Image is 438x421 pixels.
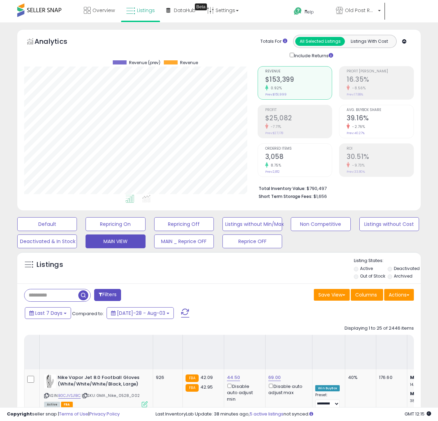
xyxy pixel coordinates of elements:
button: MAIN _ Reprice OFF [154,234,214,248]
h2: $25,082 [265,114,332,123]
div: Disable auto adjust min [227,382,260,402]
small: Prev: $151,999 [265,92,287,97]
a: 69.00 [268,374,281,381]
small: 0.92% [268,86,282,91]
span: [DATE]-28 - Aug-03 [117,310,165,317]
a: 44.50 [227,374,240,381]
h5: Analytics [34,37,81,48]
span: Ordered Items [265,147,332,151]
b: Max: [410,390,422,397]
span: Profit [265,108,332,112]
div: Preset: [315,393,340,408]
span: $1,656 [313,193,327,200]
button: Reprice OFF [222,234,282,248]
strong: Copyright [7,411,32,417]
div: ASIN: [44,374,148,407]
span: Revenue [265,70,332,73]
button: Save View [314,289,350,301]
div: Displaying 1 to 25 of 2446 items [345,325,414,332]
small: -2.76% [350,124,365,129]
button: Listings without Min/Max [222,217,282,231]
label: Active [360,265,373,271]
h5: Listings [37,260,63,270]
span: ROI [347,147,414,151]
span: Last 7 Days [35,310,62,317]
h2: 16.35% [347,76,414,85]
b: Nike Vapor Jet 8.0 Football Gloves (White/White/White/Black, Large) [58,374,141,389]
button: Repricing On [86,217,145,231]
small: FBA [186,374,198,382]
small: Prev: 2,812 [265,170,280,174]
div: Totals For [260,38,287,45]
small: 8.75% [268,163,281,168]
h2: 3,058 [265,153,332,162]
button: Columns [351,289,383,301]
div: 176.60 [379,374,402,381]
button: All Selected Listings [295,37,345,46]
button: Non Competitive [291,217,350,231]
span: Listings [137,7,155,14]
button: [DATE]-28 - Aug-03 [107,307,174,319]
i: Get Help [293,7,302,16]
p: Listing States: [354,258,421,264]
small: Prev: 40.27% [347,131,365,135]
span: Columns [355,291,377,298]
div: 40% [348,374,371,381]
button: Listings With Cost [345,37,394,46]
label: Deactivated [394,265,420,271]
span: Profit [PERSON_NAME] [347,70,414,73]
b: Min: [410,374,420,381]
h2: 30.51% [347,153,414,162]
a: Terms of Use [59,411,88,417]
img: 31lvMp9CVIL._SL40_.jpg [44,374,56,388]
button: Filters [94,289,121,301]
small: -9.73% [350,163,365,168]
span: Overview [92,7,115,14]
a: B0CJVSJ1BC [58,393,81,399]
div: Win BuyBox [315,385,340,391]
small: Prev: 17.88% [347,92,363,97]
div: Tooltip anchor [195,3,207,10]
span: Revenue (prev) [129,60,160,65]
span: 2025-08-12 12:15 GMT [405,411,431,417]
small: -8.56% [350,86,366,91]
label: Out of Stock [360,273,385,279]
small: Prev: $27,178 [265,131,283,135]
span: Old Post Road LLC [345,7,376,14]
div: 926 [156,374,177,381]
button: Repricing Off [154,217,214,231]
a: Privacy Policy [89,411,120,417]
span: DataHub [174,7,196,14]
li: $790,497 [259,184,409,192]
div: Include Returns [285,51,341,59]
button: Listings without Cost [359,217,419,231]
div: Disable auto adjust max [268,382,307,396]
span: 42.09 [200,374,213,381]
span: 42.95 [200,384,213,390]
span: Revenue [180,60,198,65]
small: FBA [186,384,198,392]
b: Total Inventory Value: [259,186,306,191]
h2: $153,399 [265,76,332,85]
small: Prev: 33.80% [347,170,365,174]
h2: 39.16% [347,114,414,123]
a: 5 active listings [250,411,283,417]
button: Last 7 Days [25,307,71,319]
span: Help [305,9,314,15]
button: Default [17,217,77,231]
small: -7.71% [268,124,281,129]
b: Short Term Storage Fees: [259,193,312,199]
button: MAIN VIEW [86,234,145,248]
span: | SKU: GMA_Nike_0528_002 [82,393,140,398]
div: Last InventoryLab Update: 38 minutes ago, not synced. [156,411,431,418]
div: seller snap | | [7,411,120,418]
button: Deactivated & In Stock [17,234,77,248]
button: Actions [384,289,414,301]
label: Archived [394,273,412,279]
span: Avg. Buybox Share [347,108,414,112]
a: Help [288,2,330,22]
span: Compared to: [72,310,104,317]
